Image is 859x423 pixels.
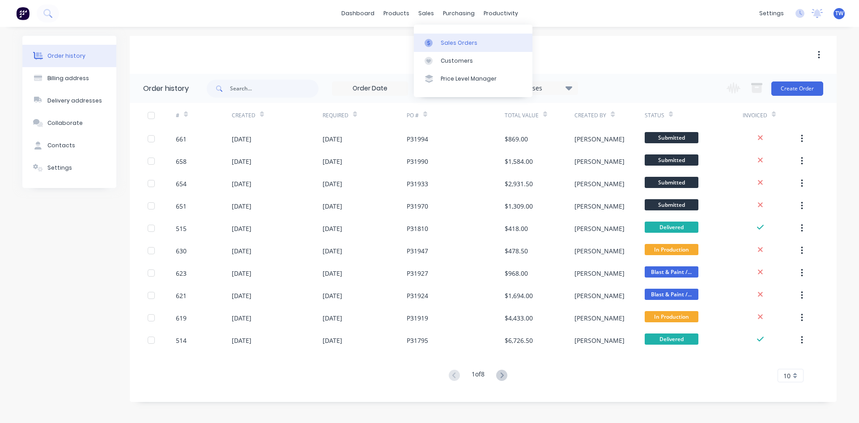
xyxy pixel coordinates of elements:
button: Contacts [22,134,116,157]
div: [DATE] [323,201,342,211]
input: Order Date [332,82,408,95]
div: $869.00 [505,134,528,144]
div: P31933 [407,179,428,188]
div: Delivery addresses [47,97,102,105]
div: 630 [176,246,187,256]
div: P31795 [407,336,428,345]
div: Settings [47,164,72,172]
div: 13 Statuses [502,83,578,93]
a: Price Level Manager [414,70,532,88]
div: 654 [176,179,187,188]
div: [DATE] [323,269,342,278]
div: [DATE] [232,336,251,345]
div: Invoiced [743,111,767,120]
div: 514 [176,336,187,345]
div: [DATE] [323,246,342,256]
div: Status [645,111,664,120]
div: products [379,7,414,20]
div: $4,433.00 [505,313,533,323]
span: Blast & Paint /... [645,266,698,278]
div: [DATE] [232,291,251,300]
div: [PERSON_NAME] [574,201,625,211]
div: P31919 [407,313,428,323]
div: P31810 [407,224,428,233]
span: Submitted [645,132,698,143]
div: [DATE] [323,291,342,300]
div: P31927 [407,269,428,278]
button: Billing address [22,67,116,90]
div: $418.00 [505,224,528,233]
div: settings [755,7,788,20]
button: Delivery addresses [22,90,116,112]
a: Sales Orders [414,34,532,51]
span: Submitted [645,199,698,210]
div: Created [232,103,323,128]
div: [DATE] [232,201,251,211]
div: Status [645,103,743,128]
span: 10 [783,371,791,380]
div: Sales Orders [441,39,477,47]
div: 623 [176,269,187,278]
span: Submitted [645,177,698,188]
button: Order history [22,45,116,67]
div: [DATE] [323,134,342,144]
div: 619 [176,313,187,323]
div: purchasing [438,7,479,20]
span: In Production [645,311,698,322]
div: [PERSON_NAME] [574,224,625,233]
div: PO # [407,111,419,120]
div: # [176,111,179,120]
div: Invoiced [743,103,799,128]
div: $6,726.50 [505,336,533,345]
button: Collaborate [22,112,116,134]
div: P31970 [407,201,428,211]
div: Customers [441,57,473,65]
span: Blast & Paint /... [645,289,698,300]
div: [PERSON_NAME] [574,291,625,300]
div: Created [232,111,255,120]
div: $2,931.50 [505,179,533,188]
div: $478.50 [505,246,528,256]
div: P31990 [407,157,428,166]
div: [DATE] [232,157,251,166]
a: Customers [414,52,532,70]
div: 621 [176,291,187,300]
div: [PERSON_NAME] [574,246,625,256]
div: [PERSON_NAME] [574,269,625,278]
div: Order history [47,52,85,60]
div: [PERSON_NAME] [574,313,625,323]
div: Billing address [47,74,89,82]
div: sales [414,7,438,20]
div: 658 [176,157,187,166]
span: In Production [645,244,698,255]
div: # [176,103,232,128]
div: $1,584.00 [505,157,533,166]
input: Search... [230,80,319,98]
div: $968.00 [505,269,528,278]
div: 661 [176,134,187,144]
img: Factory [16,7,30,20]
div: [PERSON_NAME] [574,179,625,188]
div: [PERSON_NAME] [574,134,625,144]
div: 515 [176,224,187,233]
a: dashboard [337,7,379,20]
button: Create Order [771,81,823,96]
div: Price Level Manager [441,75,497,83]
div: Order history [143,83,189,94]
div: Collaborate [47,119,83,127]
div: $1,694.00 [505,291,533,300]
div: [PERSON_NAME] [574,336,625,345]
div: [DATE] [232,179,251,188]
span: Delivered [645,222,698,233]
div: [PERSON_NAME] [574,157,625,166]
div: [DATE] [232,246,251,256]
div: Required [323,103,407,128]
span: Submitted [645,154,698,166]
div: [DATE] [323,313,342,323]
button: Settings [22,157,116,179]
div: [DATE] [232,313,251,323]
div: Created By [574,103,644,128]
div: P31994 [407,134,428,144]
div: [DATE] [232,224,251,233]
div: Total Value [505,111,539,120]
